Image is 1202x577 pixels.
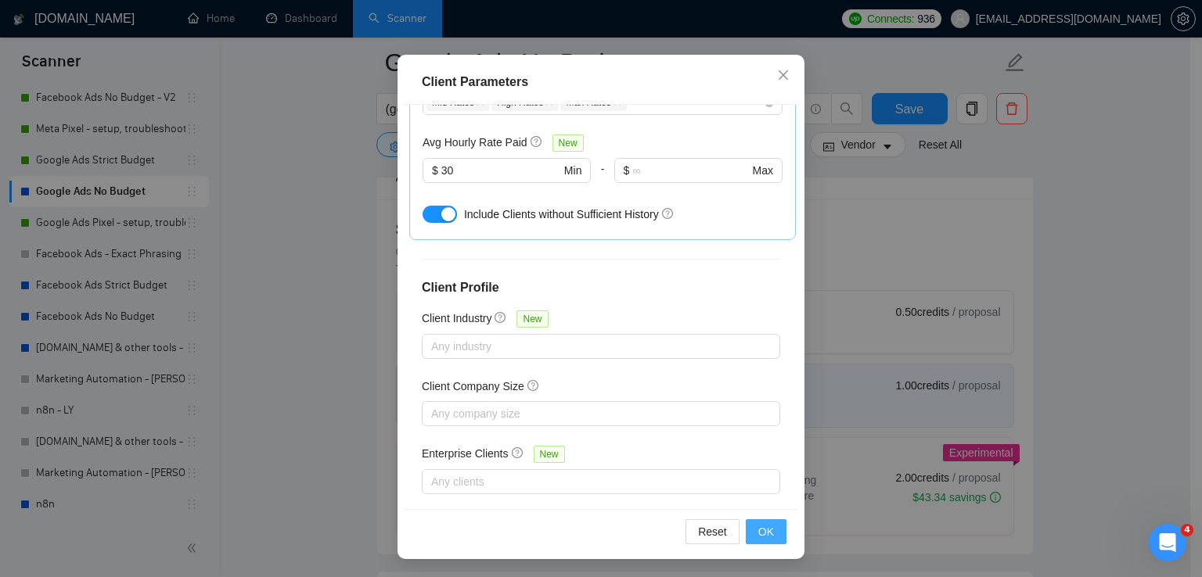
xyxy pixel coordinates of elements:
div: - [591,158,614,202]
h5: Avg Hourly Rate Paid [423,134,527,151]
span: New [516,310,548,328]
span: close [777,69,790,81]
span: Include Clients without Sufficient History [464,208,659,220]
h5: Client Company Size [422,378,524,395]
span: OK [758,523,774,540]
button: OK [746,519,786,544]
iframe: Intercom live chat [1149,524,1186,561]
div: Client Parameters [422,73,780,91]
h4: Client Profile [422,278,780,297]
span: New [552,134,584,152]
span: question-circle [531,135,543,148]
span: Max [753,162,773,179]
span: question-circle [527,379,540,392]
span: $ [432,162,438,179]
span: $ [624,162,630,179]
h5: Enterprise Clients [422,445,509,462]
span: question-circle [662,207,675,220]
h5: Client Industry [422,310,491,327]
span: New [534,446,565,463]
button: Close [762,55,804,97]
span: 4 [1181,524,1193,536]
button: Reset [686,519,740,544]
span: question-circle [495,311,507,324]
input: 0 [441,162,561,179]
span: Min [564,162,582,179]
input: ∞ [632,162,749,179]
span: question-circle [512,446,524,459]
span: Reset [698,523,727,540]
